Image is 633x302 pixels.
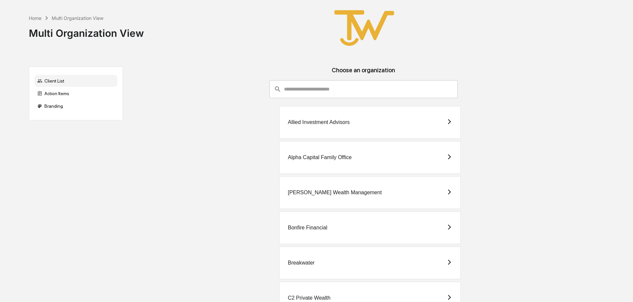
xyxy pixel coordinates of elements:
div: [PERSON_NAME] Wealth Management [288,190,381,196]
div: Home [29,15,41,21]
div: Multi Organization View [52,15,103,21]
div: Multi Organization View [29,22,144,39]
div: C2 Private Wealth [288,295,330,301]
div: Breakwater [288,260,315,266]
div: Allied Investment Advisors [288,119,350,125]
img: True West [331,5,397,51]
div: Action Items [34,88,117,99]
div: Client List [34,75,117,87]
div: Alpha Capital Family Office [288,154,352,160]
div: consultant-dashboard__filter-organizations-search-bar [269,80,458,98]
div: Bonfire Financial [288,225,327,231]
div: Branding [34,100,117,112]
div: Choose an organization [128,67,599,80]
